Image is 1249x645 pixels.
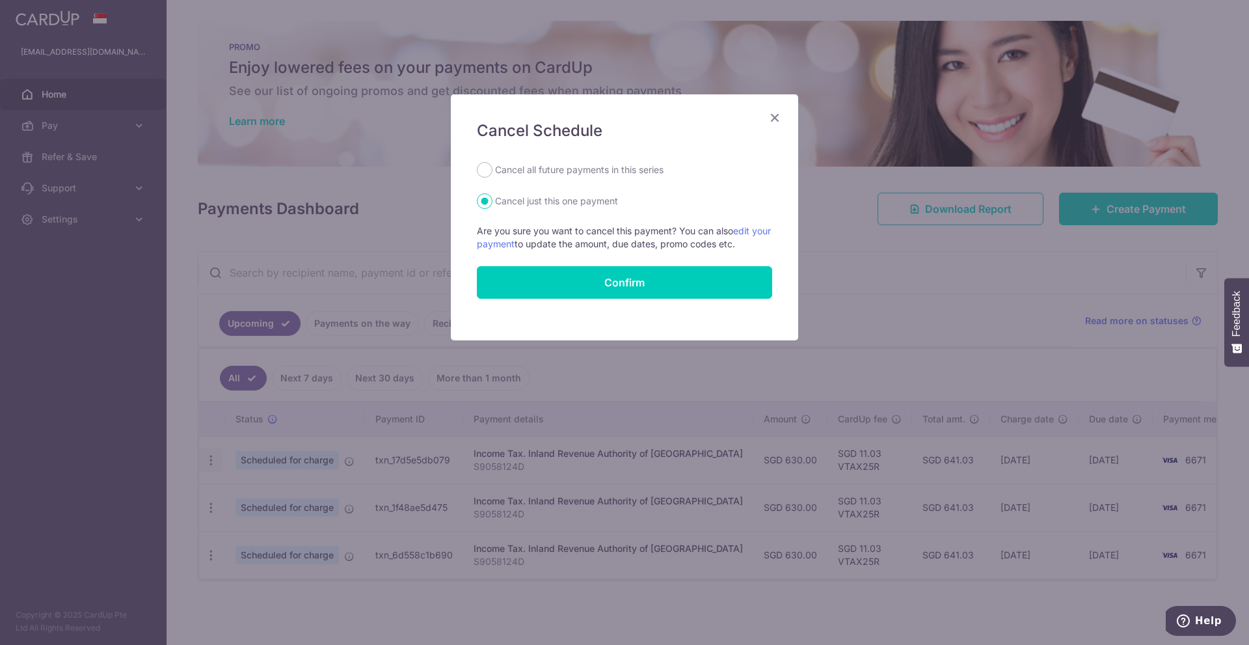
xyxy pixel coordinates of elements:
[495,193,618,209] label: Cancel just this one payment
[1224,278,1249,366] button: Feedback - Show survey
[495,162,664,178] label: Cancel all future payments in this series
[1166,606,1236,638] iframe: Opens a widget where you can find more information
[1231,291,1242,336] span: Feedback
[477,120,772,141] h5: Cancel Schedule
[477,225,772,251] p: Are you sure you want to cancel this payment? You can also to update the amount, due dates, promo...
[767,110,783,126] button: Close
[477,266,772,299] button: Confirm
